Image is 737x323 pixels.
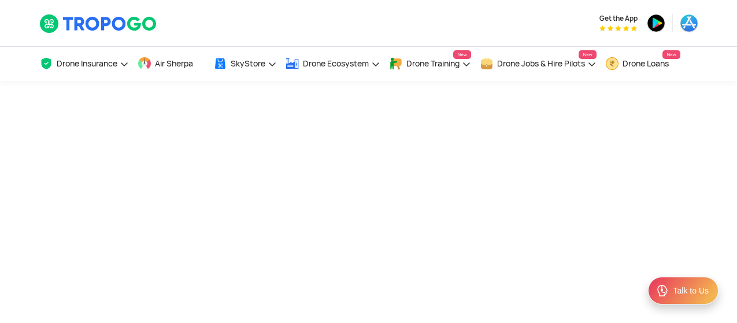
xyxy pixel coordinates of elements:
img: TropoGo Logo [39,14,158,34]
a: Air Sherpa [138,47,205,81]
img: playstore [647,14,665,32]
span: Get the App [599,14,638,23]
span: SkyStore [231,59,265,68]
span: New [453,50,471,59]
span: Drone Jobs & Hire Pilots [497,59,585,68]
span: New [662,50,680,59]
span: Drone Insurance [57,59,117,68]
a: SkyStore [213,47,277,81]
img: appstore [680,14,698,32]
span: Air Sherpa [155,59,193,68]
a: Drone Insurance [39,47,129,81]
div: Talk to Us [673,285,709,296]
span: Drone Training [406,59,460,68]
img: App Raking [599,25,637,31]
span: New [579,50,596,59]
a: Drone LoansNew [605,47,680,81]
a: Drone Jobs & Hire PilotsNew [480,47,597,81]
a: Drone Ecosystem [286,47,380,81]
a: Drone TrainingNew [389,47,471,81]
span: Drone Ecosystem [303,59,369,68]
img: ic_Support.svg [655,284,669,298]
span: Drone Loans [623,59,669,68]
